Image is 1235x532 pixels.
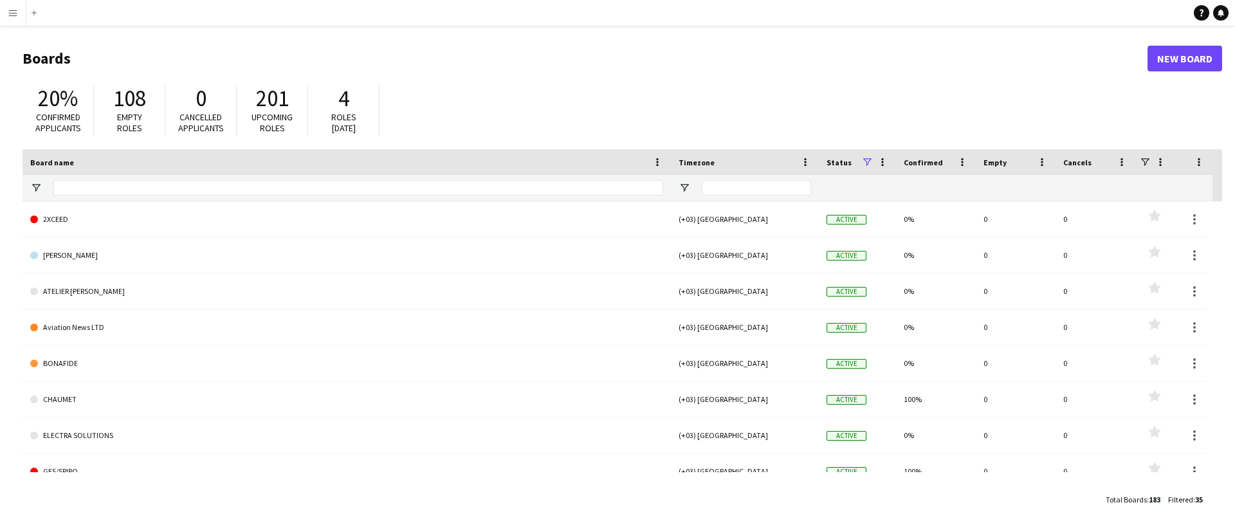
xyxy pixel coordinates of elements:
[976,237,1056,273] div: 0
[178,111,224,134] span: Cancelled applicants
[1056,201,1135,237] div: 0
[976,381,1056,417] div: 0
[827,431,866,441] span: Active
[827,359,866,369] span: Active
[671,381,819,417] div: (+03) [GEOGRAPHIC_DATA]
[896,201,976,237] div: 0%
[53,180,663,196] input: Board name Filter Input
[896,237,976,273] div: 0%
[1056,309,1135,345] div: 0
[904,158,943,167] span: Confirmed
[976,273,1056,309] div: 0
[827,467,866,477] span: Active
[35,111,81,134] span: Confirmed applicants
[976,309,1056,345] div: 0
[1056,454,1135,489] div: 0
[671,273,819,309] div: (+03) [GEOGRAPHIC_DATA]
[338,84,349,113] span: 4
[976,454,1056,489] div: 0
[117,111,142,134] span: Empty roles
[1056,273,1135,309] div: 0
[30,309,663,345] a: Aviation News LTD
[896,345,976,381] div: 0%
[671,345,819,381] div: (+03) [GEOGRAPHIC_DATA]
[679,158,715,167] span: Timezone
[1149,495,1160,504] span: 183
[976,201,1056,237] div: 0
[679,182,690,194] button: Open Filter Menu
[896,273,976,309] div: 0%
[671,454,819,489] div: (+03) [GEOGRAPHIC_DATA]
[30,273,663,309] a: ATELIER [PERSON_NAME]
[671,237,819,273] div: (+03) [GEOGRAPHIC_DATA]
[30,237,663,273] a: [PERSON_NAME]
[827,251,866,261] span: Active
[671,201,819,237] div: (+03) [GEOGRAPHIC_DATA]
[827,395,866,405] span: Active
[331,111,356,134] span: Roles [DATE]
[896,309,976,345] div: 0%
[30,182,42,194] button: Open Filter Menu
[896,381,976,417] div: 100%
[1056,417,1135,453] div: 0
[1148,46,1222,71] a: New Board
[983,158,1007,167] span: Empty
[1106,487,1160,512] div: :
[1168,495,1193,504] span: Filtered
[827,323,866,333] span: Active
[1056,237,1135,273] div: 0
[23,49,1148,68] h1: Boards
[827,158,852,167] span: Status
[256,84,289,113] span: 201
[976,417,1056,453] div: 0
[827,215,866,225] span: Active
[671,309,819,345] div: (+03) [GEOGRAPHIC_DATA]
[196,84,206,113] span: 0
[702,180,811,196] input: Timezone Filter Input
[30,345,663,381] a: BONAFIDE
[1056,345,1135,381] div: 0
[30,417,663,454] a: ELECTRA SOLUTIONS
[896,417,976,453] div: 0%
[671,417,819,453] div: (+03) [GEOGRAPHIC_DATA]
[38,84,78,113] span: 20%
[976,345,1056,381] div: 0
[1106,495,1147,504] span: Total Boards
[30,201,663,237] a: 2XCEED
[827,287,866,297] span: Active
[1168,487,1203,512] div: :
[1195,495,1203,504] span: 35
[896,454,976,489] div: 100%
[30,454,663,490] a: GES/SPIRO
[252,111,293,134] span: Upcoming roles
[1063,158,1092,167] span: Cancels
[30,381,663,417] a: CHAUMET
[30,158,74,167] span: Board name
[1056,381,1135,417] div: 0
[113,84,146,113] span: 108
